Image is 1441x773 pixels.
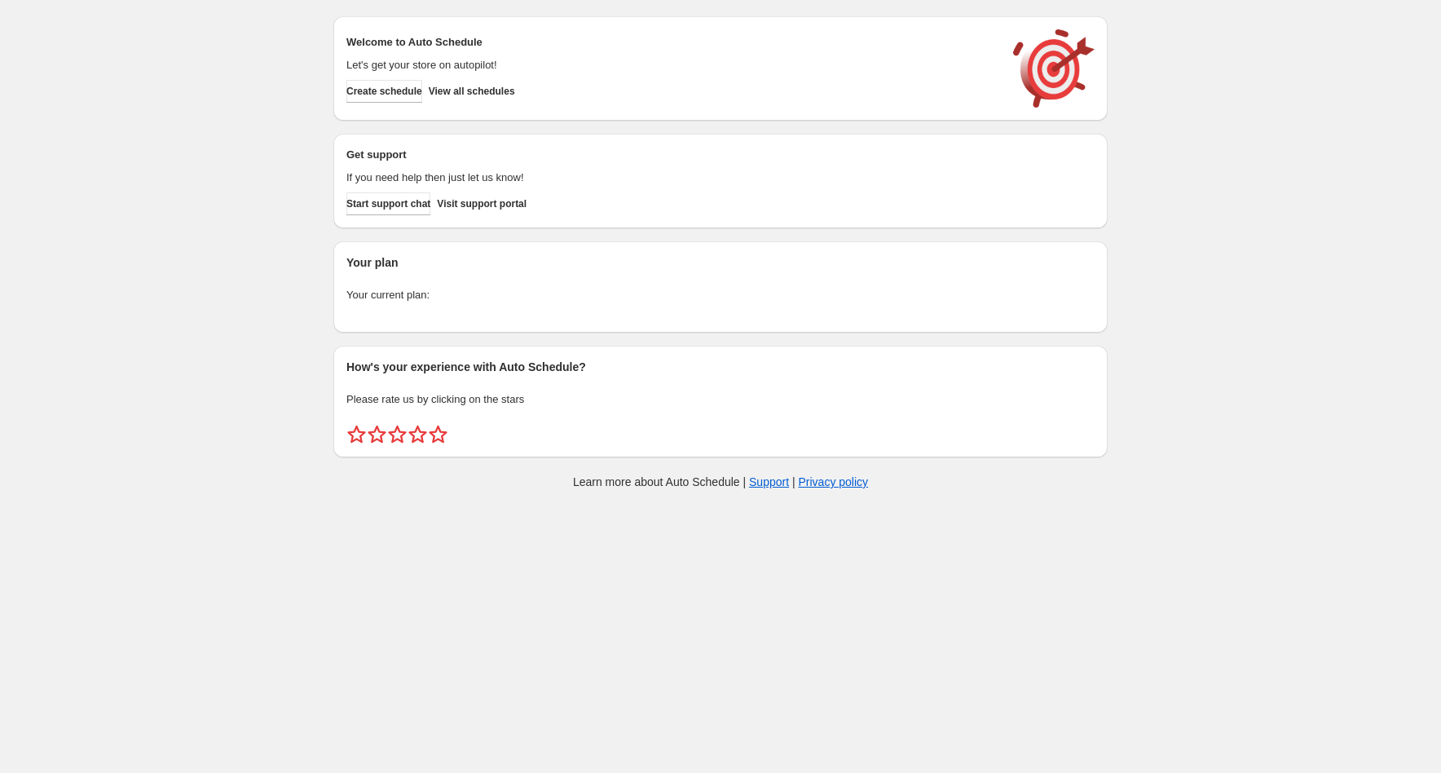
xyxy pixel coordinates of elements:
p: Let's get your store on autopilot! [346,57,997,73]
h2: How's your experience with Auto Schedule? [346,359,1095,375]
h2: Get support [346,147,997,163]
p: If you need help then just let us know! [346,170,997,186]
p: Your current plan: [346,287,1095,303]
span: Start support chat [346,197,430,210]
h2: Welcome to Auto Schedule [346,34,997,51]
button: Create schedule [346,80,422,103]
span: Visit support portal [437,197,527,210]
span: Create schedule [346,85,422,98]
a: Visit support portal [437,192,527,215]
p: Learn more about Auto Schedule | | [573,474,868,490]
p: Please rate us by clicking on the stars [346,391,1095,408]
h2: Your plan [346,254,1095,271]
button: View all schedules [429,80,515,103]
span: View all schedules [429,85,515,98]
a: Support [749,475,789,488]
a: Start support chat [346,192,430,215]
a: Privacy policy [799,475,869,488]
